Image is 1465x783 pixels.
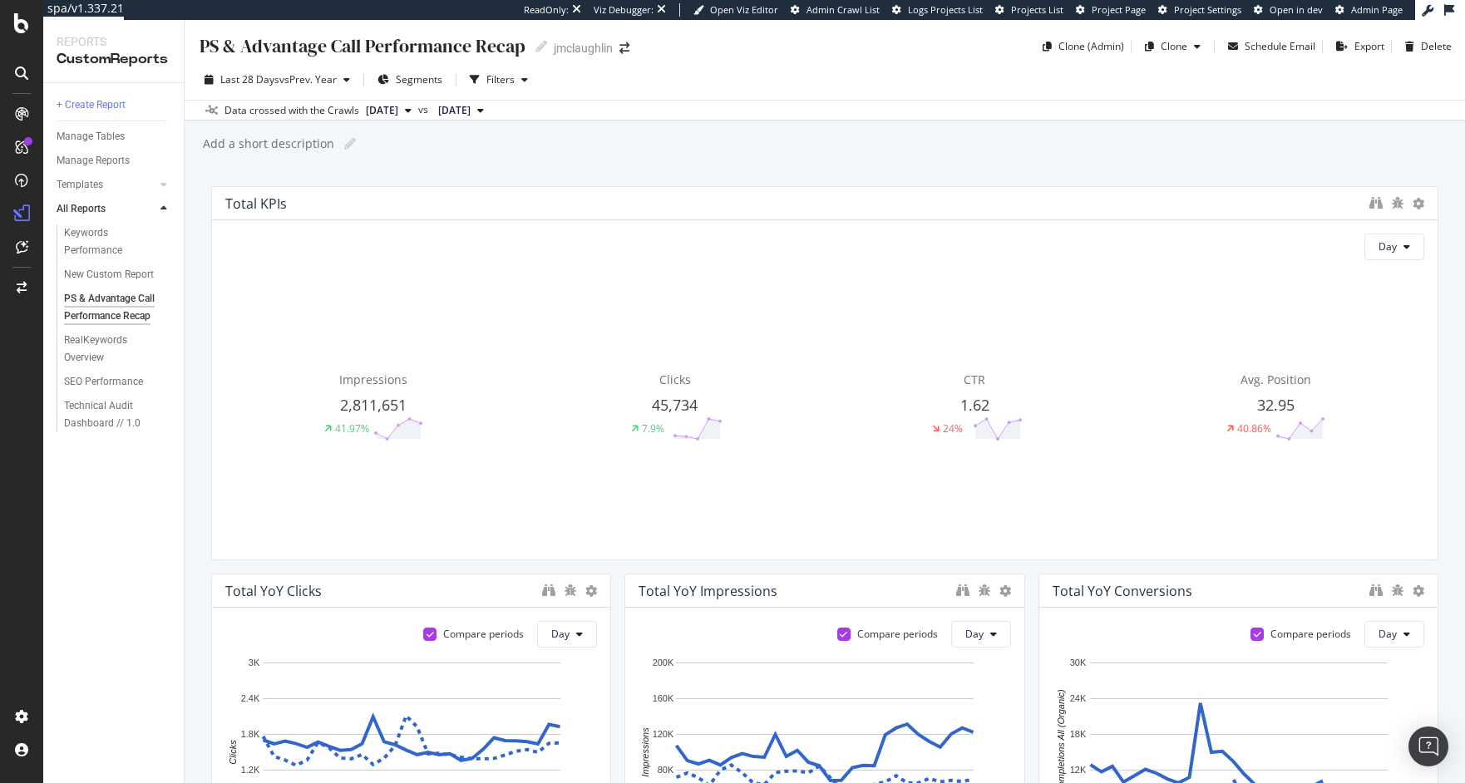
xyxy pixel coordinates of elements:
span: 32.95 [1257,395,1295,415]
span: 45,734 [652,395,698,415]
div: Compare periods [443,627,524,641]
div: Total KPIs [225,195,287,212]
div: Manage Reports [57,152,130,170]
span: Projects List [1011,3,1063,16]
div: Add a short description [201,135,334,152]
i: Edit report name [344,138,356,150]
div: Delete [1421,39,1452,53]
span: Day [965,627,984,641]
button: Clone [1138,33,1207,60]
div: New Custom Report [64,266,154,283]
div: CustomReports [57,50,170,69]
button: Delete [1398,33,1452,60]
div: 41.97% [335,421,369,436]
div: Reports [57,33,170,50]
span: Clicks [659,372,691,387]
span: Admin Crawl List [806,3,880,16]
button: [DATE] [432,101,491,121]
a: Project Settings [1158,3,1241,17]
a: PS & Advantage Call Performance Recap [64,290,172,325]
div: Compare periods [857,627,938,641]
button: Export [1329,33,1384,60]
div: Total YoY Conversions [1053,583,1192,599]
div: Templates [57,176,103,194]
div: Total YoY Impressions [639,583,777,599]
div: binoculars [956,584,969,597]
span: 2025 Sep. 7th [366,103,398,118]
div: Clone [1161,39,1187,53]
div: jmclaughlin [554,40,613,57]
div: PS & Advantage Call Performance Recap [64,290,163,325]
div: Schedule Email [1245,39,1315,53]
button: Day [1364,621,1424,648]
button: Schedule Email [1221,33,1315,60]
div: bug [564,584,577,596]
div: Compare periods [1270,627,1351,641]
text: 1.8K [241,729,260,739]
div: Technical Audit Dashboard // 1.0 [64,397,161,432]
a: Admin Crawl List [791,3,880,17]
a: Projects List [995,3,1063,17]
span: Segments [396,72,442,86]
a: Technical Audit Dashboard // 1.0 [64,397,172,432]
div: Total YoY Clicks [225,583,322,599]
div: 40.86% [1237,421,1271,436]
span: Day [1379,239,1397,254]
span: vs Prev. Year [279,72,337,86]
text: 200K [653,657,674,667]
div: + Create Report [57,96,126,114]
a: SEO Performance [64,373,172,391]
span: Impressions [339,372,407,387]
div: PS & Advantage Call Performance Recap [198,33,525,59]
span: Admin Page [1351,3,1403,16]
text: 120K [653,729,674,739]
span: Project Settings [1174,3,1241,16]
text: 12K [1069,765,1086,775]
a: Keywords Performance [64,224,172,259]
button: Day [1364,234,1424,260]
div: Keywords Performance [64,224,157,259]
button: Last 28 DaysvsPrev. Year [198,66,357,93]
a: + Create Report [57,96,172,114]
button: Clone (Admin) [1036,33,1124,60]
div: Total KPIsDayImpressions2,811,65141.97%Clicks45,7347.9%CTR1.6224%Avg. Position32.9540.86% [211,186,1438,560]
div: All Reports [57,200,106,218]
button: Filters [463,66,535,93]
text: Clicks [228,740,238,765]
span: 2,811,651 [340,395,407,415]
span: Open in dev [1270,3,1323,16]
div: binoculars [542,584,555,597]
a: Manage Reports [57,152,172,170]
a: All Reports [57,200,155,218]
a: Manage Tables [57,128,172,145]
div: SEO Performance [64,373,143,391]
div: binoculars [1369,196,1383,209]
div: Viz Debugger: [594,3,654,17]
div: Open Intercom Messenger [1408,726,1448,766]
a: Logs Projects List [892,3,983,17]
span: Day [1379,627,1397,641]
div: bug [1391,584,1404,596]
a: Admin Page [1335,3,1403,17]
button: Day [951,621,1011,648]
i: Edit report name [535,41,547,52]
span: 1.62 [960,395,989,415]
div: bug [1391,197,1404,209]
text: 3K [249,657,260,667]
div: bug [978,584,991,596]
button: [DATE] [359,101,418,121]
span: vs [418,102,432,117]
div: Export [1354,39,1384,53]
text: 18K [1069,729,1086,739]
span: Avg. Position [1241,372,1311,387]
div: RealKeywords Overview [64,332,157,367]
text: Impressions [640,727,650,777]
text: 160K [653,693,674,703]
div: binoculars [1369,584,1383,597]
a: Templates [57,176,155,194]
button: Day [537,621,597,648]
a: RealKeywords Overview [64,332,172,367]
div: Clone (Admin) [1058,39,1124,53]
text: 80K [658,765,674,775]
span: Last 28 Days [220,72,279,86]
